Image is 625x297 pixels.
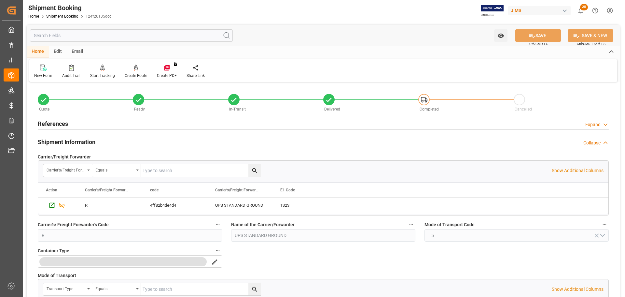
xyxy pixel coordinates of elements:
[34,73,52,79] div: New Form
[552,286,604,293] p: Show Additional Columns
[583,140,601,146] div: Collapse
[92,164,141,177] button: open menu
[515,29,561,42] button: SAVE
[38,198,77,213] div: Press SPACE to select this row.
[215,188,259,192] span: Carrier's/Freight Forwarder's Name
[38,138,95,146] h2: Shipment Information
[46,14,78,19] a: Shipment Booking
[424,221,475,228] span: Mode of Transport Code
[77,198,338,213] div: Press SPACE to select this row.
[324,107,340,111] span: Delivered
[27,46,49,57] div: Home
[428,232,437,239] span: 5
[481,5,504,16] img: Exertis%20JAM%20-%20Email%20Logo.jpg_1722504956.jpg
[141,164,261,177] input: Type to search
[49,46,67,57] div: Edit
[280,188,295,192] span: E1 Code
[39,107,49,111] span: Quote
[125,73,147,79] div: Create Route
[494,29,507,42] button: open menu
[208,256,222,268] button: search button
[600,220,609,229] button: Mode of Transport Code
[28,14,39,19] a: Home
[187,73,205,79] div: Share Link
[38,256,208,268] button: menu-button
[141,283,261,295] input: Type to search
[67,46,88,57] div: Email
[508,4,573,17] button: JIMS
[38,255,222,268] button: open menu
[92,283,141,295] button: open menu
[577,41,605,46] span: Ctrl/CMD + Shift + S
[580,4,588,10] span: 25
[85,198,134,213] div: R
[248,164,261,177] button: search button
[30,29,233,42] input: Search Fields
[552,167,604,174] p: Show Additional Columns
[38,272,76,279] span: Mode of Transport
[248,283,261,295] button: search button
[515,107,532,111] span: Cancelled
[229,107,246,111] span: In-Transit
[134,107,145,111] span: Ready
[508,6,571,15] div: JIMS
[95,284,134,292] div: Equals
[142,198,207,213] div: 4ff82b4de4d4
[214,246,222,255] button: Container Type
[588,3,603,18] button: Help Center
[47,284,85,292] div: Transport Type
[90,73,115,79] div: Start Tracking
[424,229,609,242] button: open menu
[95,166,134,173] div: Equals
[38,154,91,160] span: Carrier/Freight Forwarder
[62,73,80,79] div: Audit Trail
[46,188,57,192] div: Action
[38,247,69,254] span: Container Type
[529,41,548,46] span: Ctrl/CMD + S
[38,119,68,128] h2: References
[43,283,92,295] button: open menu
[568,29,613,42] button: SAVE & NEW
[38,221,109,228] span: Carrier's/ Freight Forwarder's Code
[407,220,415,229] button: Name of the Carrier/Forwarder
[585,121,601,128] div: Expand
[28,3,111,13] div: Shipment Booking
[573,3,588,18] button: show 25 new notifications
[43,164,92,177] button: open menu
[420,107,439,111] span: Completed
[231,221,295,228] span: Name of the Carrier/Forwarder
[85,188,129,192] span: Carrier's/Freight Forwarder's Code
[150,188,159,192] span: code
[47,166,85,173] div: Carrier's/Freight Forwarder's Code
[272,198,338,213] div: 1323
[215,198,265,213] div: UPS STANDARD GROUND
[214,220,222,229] button: Carrier's/ Freight Forwarder's Code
